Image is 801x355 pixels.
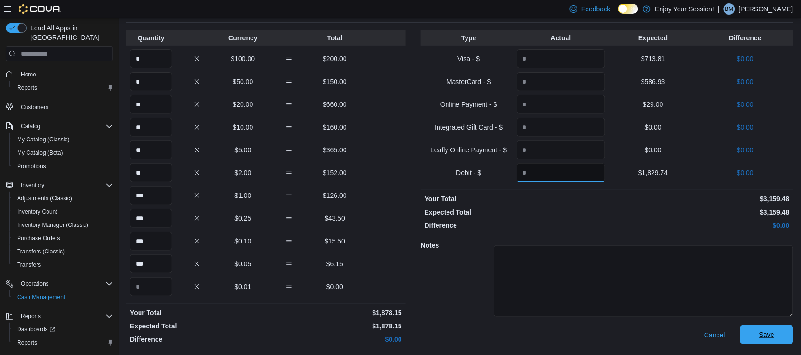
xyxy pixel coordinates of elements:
[13,337,113,348] span: Reports
[13,219,113,231] span: Inventory Manager (Classic)
[425,54,513,64] p: Visa - $
[9,290,117,304] button: Cash Management
[13,337,41,348] a: Reports
[314,122,356,132] p: $160.00
[130,335,264,344] p: Difference
[517,140,605,159] input: Quantity
[609,194,790,204] p: $3,159.48
[17,121,113,132] span: Catalog
[222,33,264,43] p: Currency
[9,146,117,159] button: My Catalog (Beta)
[314,236,356,246] p: $15.50
[314,282,356,291] p: $0.00
[130,277,172,296] input: Quantity
[13,160,113,172] span: Promotions
[17,339,37,346] span: Reports
[9,258,117,271] button: Transfers
[581,4,610,14] span: Feedback
[222,214,264,223] p: $0.25
[701,100,790,109] p: $0.00
[268,335,401,344] p: $0.00
[268,308,401,318] p: $1,878.15
[17,68,113,80] span: Home
[13,233,113,244] span: Purchase Orders
[725,3,734,15] span: BM
[9,336,117,349] button: Reports
[740,325,793,344] button: Save
[618,4,638,14] input: Dark Mode
[9,81,117,94] button: Reports
[2,67,117,81] button: Home
[609,168,697,177] p: $1,829.74
[21,71,36,78] span: Home
[13,147,113,159] span: My Catalog (Beta)
[17,136,70,143] span: My Catalog (Classic)
[517,49,605,68] input: Quantity
[314,77,356,86] p: $150.00
[2,178,117,192] button: Inventory
[425,221,605,230] p: Difference
[17,248,65,255] span: Transfers (Classic)
[759,330,774,339] span: Save
[17,278,53,290] button: Operations
[13,82,41,93] a: Reports
[19,4,61,14] img: Cova
[425,100,513,109] p: Online Payment - $
[222,100,264,109] p: $20.00
[9,133,117,146] button: My Catalog (Classic)
[17,310,113,322] span: Reports
[314,33,356,43] p: Total
[17,102,52,113] a: Customers
[130,254,172,273] input: Quantity
[17,179,48,191] button: Inventory
[130,72,172,91] input: Quantity
[517,163,605,182] input: Quantity
[17,310,45,322] button: Reports
[701,77,790,86] p: $0.00
[13,324,113,335] span: Dashboards
[13,134,113,145] span: My Catalog (Classic)
[609,145,697,155] p: $0.00
[13,291,69,303] a: Cash Management
[2,100,117,114] button: Customers
[17,84,37,92] span: Reports
[314,145,356,155] p: $365.00
[222,236,264,246] p: $0.10
[13,206,61,217] a: Inventory Count
[609,207,790,217] p: $3,159.48
[517,118,605,137] input: Quantity
[701,122,790,132] p: $0.00
[425,194,605,204] p: Your Total
[222,282,264,291] p: $0.01
[609,77,697,86] p: $586.93
[130,140,172,159] input: Quantity
[268,321,401,331] p: $1,878.15
[130,118,172,137] input: Quantity
[13,134,74,145] a: My Catalog (Classic)
[2,309,117,323] button: Reports
[130,33,172,43] p: Quantity
[425,77,513,86] p: MasterCard - $
[17,69,40,80] a: Home
[17,101,113,113] span: Customers
[517,72,605,91] input: Quantity
[739,3,793,15] p: [PERSON_NAME]
[13,82,113,93] span: Reports
[718,3,720,15] p: |
[17,326,55,333] span: Dashboards
[9,192,117,205] button: Adjustments (Classic)
[425,33,513,43] p: Type
[701,33,790,43] p: Difference
[13,259,45,271] a: Transfers
[517,33,605,43] p: Actual
[314,191,356,200] p: $126.00
[13,246,113,257] span: Transfers (Classic)
[13,206,113,217] span: Inventory Count
[425,168,513,177] p: Debit - $
[13,219,92,231] a: Inventory Manager (Classic)
[17,293,65,301] span: Cash Management
[17,234,60,242] span: Purchase Orders
[222,77,264,86] p: $50.00
[17,121,44,132] button: Catalog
